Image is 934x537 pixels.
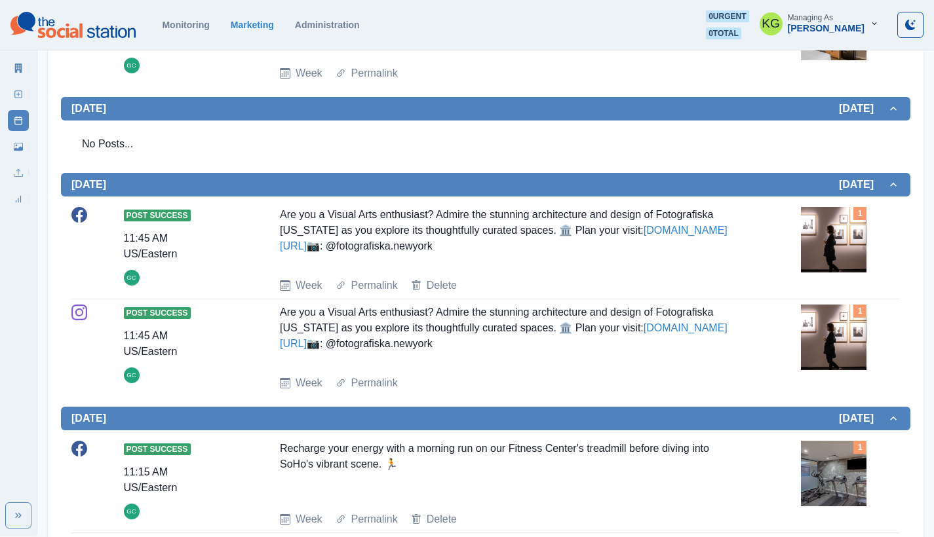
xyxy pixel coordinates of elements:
a: Permalink [351,278,398,293]
a: Uploads [8,162,29,183]
a: Permalink [351,65,398,81]
div: [DATE][DATE] [61,196,910,407]
div: Gizelle Carlos [126,58,136,73]
a: Permalink [351,375,398,391]
a: Week [296,278,322,293]
div: Are you a Visual Arts enthusiast? Admire the stunning architecture and design of Fotografiska [US... [280,305,744,365]
a: Administration [295,20,360,30]
span: Post Success [124,443,191,455]
div: Total Media Attached [853,305,866,318]
button: [DATE][DATE] [61,173,910,196]
a: [DOMAIN_NAME][URL] [280,322,728,349]
a: Delete [427,511,457,527]
div: 11:15 AM US/Eastern [124,464,223,496]
a: Week [296,65,322,81]
a: Permalink [351,511,398,527]
div: Are you a Visual Arts enthusiast? Admire the stunning architecture and design of Fotografiska [US... [280,207,744,267]
div: Total Media Attached [853,207,866,220]
div: Managing As [788,13,833,22]
h2: [DATE] [839,102,887,115]
button: Managing As[PERSON_NAME] [749,10,889,37]
div: [DATE][DATE] [61,120,910,173]
div: 11:45 AM US/Eastern [124,328,223,360]
button: [DATE][DATE] [61,407,910,430]
div: [PERSON_NAME] [788,23,865,34]
a: Week [296,375,322,391]
button: Expand [5,502,31,528]
a: Marketing Summary [8,58,29,79]
span: Post Success [124,307,191,319]
span: 0 total [706,28,741,39]
a: Post Schedule [8,110,29,131]
div: Gizelle Carlos [126,270,136,286]
div: 11:45 AM US/Eastern [124,231,223,262]
a: Monitoring [162,20,209,30]
a: Delete [427,278,457,293]
button: Toggle Mode [897,12,924,38]
h2: [DATE] [71,102,106,115]
div: Katrina Gallardo [762,8,780,39]
h2: [DATE] [71,412,106,424]
a: Week [296,511,322,527]
a: [DOMAIN_NAME][URL] [280,225,728,251]
div: Gizelle Carlos [126,367,136,383]
div: Gizelle Carlos [126,504,136,519]
div: Total Media Attached [853,441,866,454]
a: Review Summary [8,189,29,210]
span: Post Success [124,210,191,221]
a: New Post [8,84,29,105]
img: nvfynaqslw7jjv2t31an [801,305,866,370]
a: Marketing [231,20,274,30]
h2: [DATE] [839,412,887,424]
div: Recharge your energy with a morning run on our Fitness Center's treadmill before diving into SoHo... [280,441,744,501]
img: zqm16uhtuy7wcnew1qso [801,441,866,506]
h2: [DATE] [839,178,887,191]
img: nvfynaqslw7jjv2t31an [801,207,866,272]
div: No Posts... [71,126,900,162]
h2: [DATE] [71,178,106,191]
a: Media Library [8,136,29,157]
span: 0 urgent [706,10,749,22]
button: [DATE][DATE] [61,97,910,120]
img: logoTextSVG.62801f218bc96a9b266caa72a09eb111.svg [10,12,136,38]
